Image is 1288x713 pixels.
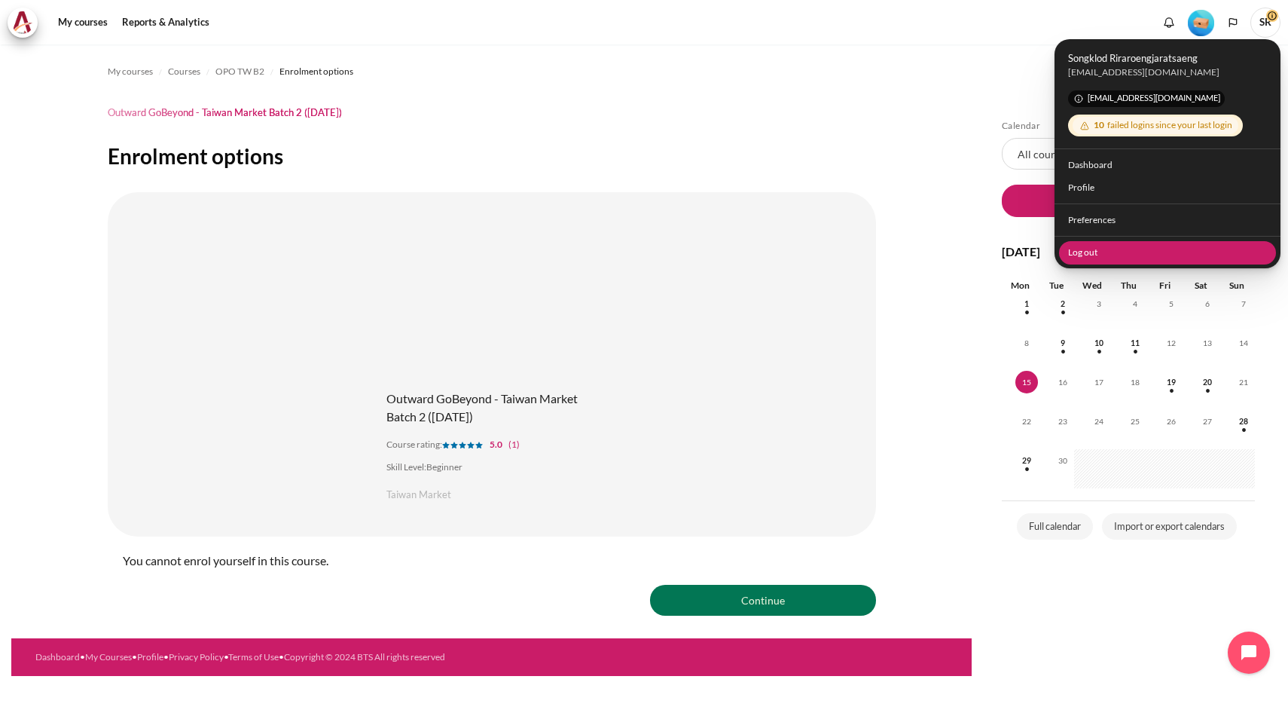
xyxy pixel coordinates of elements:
[1188,10,1214,36] img: Level #1
[1160,378,1183,387] a: Friday, 19 September events
[1088,332,1110,354] span: 10
[108,60,876,84] nav: Navigation bar
[1124,332,1146,354] span: 11
[1160,410,1183,433] span: 26
[1015,371,1038,393] span: 15
[1158,11,1180,34] div: Show notification window with no new notifications
[1015,449,1038,472] span: 29
[1124,292,1146,315] span: 4
[1232,417,1255,426] a: Sunday, 28 September events
[1196,292,1219,315] span: 6
[1015,299,1038,308] a: Monday, 1 September events
[279,65,353,78] span: Enrolment options
[1051,449,1074,472] span: 30
[1160,371,1183,393] span: 19
[1121,280,1137,291] span: Thu
[1124,410,1146,433] span: 25
[1073,117,1238,134] div: failed logins since your last login
[440,439,442,450] span: :
[1088,292,1110,315] span: 3
[1196,378,1219,387] a: Saturday, 20 September events
[168,65,200,78] span: Courses
[169,651,224,663] a: Privacy Policy
[1196,410,1219,433] span: 27
[108,65,153,78] span: My courses
[108,106,342,119] h1: Outward GoBeyond - Taiwan Market Batch 2 ([DATE])
[1055,39,1280,268] div: User menu
[386,439,440,450] span: Course rating
[424,461,426,473] span: :
[1002,185,1255,216] button: New event
[1059,209,1277,232] a: Preferences
[1049,280,1064,291] span: Tue
[1160,332,1183,354] span: 12
[1002,371,1038,410] td: Today
[1051,299,1074,308] a: Tuesday, 2 September events
[1051,338,1074,347] a: Tuesday, 9 September events
[1051,371,1074,393] span: 16
[1232,292,1255,315] span: 7
[1088,338,1110,347] a: Wednesday, 10 September events
[1160,292,1183,315] span: 5
[1002,243,1040,261] h4: [DATE]
[35,651,80,663] a: Dashboard
[1196,371,1219,393] span: 20
[215,65,264,78] span: OPO TW B2
[11,44,972,638] section: Content
[1102,513,1237,540] a: Import or export calendars
[1068,50,1268,66] span: Songklod Riraroengjaratsaeng
[8,8,45,38] a: Architeck Architeck
[1094,119,1104,130] span: 10
[1229,280,1244,291] span: Sun
[650,585,876,615] button: Continue
[386,488,451,503] span: Taiwan Market
[1011,280,1030,291] span: Mon
[1088,371,1110,393] span: 17
[1232,410,1255,433] span: 28
[35,650,537,664] div: • • • • •
[490,439,502,450] span: 5.0
[1015,410,1038,433] span: 22
[1051,292,1074,315] span: 2
[117,8,215,38] a: Reports & Analytics
[1068,90,1225,107] span: [EMAIL_ADDRESS][DOMAIN_NAME]
[1015,456,1038,465] a: Monday, 29 September events
[1232,332,1255,354] span: 14
[1222,11,1244,34] button: Languages
[1250,8,1280,38] a: User menu
[1059,240,1277,264] a: Log out
[1059,176,1277,200] a: Profile
[1088,410,1110,433] span: 24
[1015,292,1038,315] span: 1
[53,8,113,38] a: My courses
[1068,66,1268,79] div: songklod.r@bts.com
[1017,513,1093,540] a: Full calendar
[228,651,279,663] a: Terms of Use
[168,63,200,81] a: Courses
[1015,332,1038,354] span: 8
[1232,371,1255,393] span: 21
[215,63,264,81] a: OPO TW B2
[137,651,163,663] a: Profile
[108,142,876,170] h2: Enrolment options
[12,11,33,34] img: Architeck
[386,461,424,473] span: Skill Level
[1124,371,1146,393] span: 18
[284,651,445,663] a: Copyright © 2024 BTS All rights reserved
[442,439,520,450] a: 5.0(1)
[1051,332,1074,354] span: 9
[1196,332,1219,354] span: 13
[1051,410,1074,433] span: 23
[1195,280,1207,291] span: Sat
[108,537,876,585] div: You cannot enrol yourself in this course.
[1002,120,1255,132] h5: Calendar
[1002,120,1255,543] section: Blocks
[1182,8,1220,36] a: Level #1
[1124,338,1146,347] a: Thursday, 11 September events
[386,391,578,424] a: Outward GoBeyond - Taiwan Market Batch 2 ([DATE])
[508,439,520,450] span: (1)
[1082,280,1102,291] span: Wed
[108,63,153,81] a: My courses
[1250,8,1280,38] span: SR
[1059,153,1277,176] a: Dashboard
